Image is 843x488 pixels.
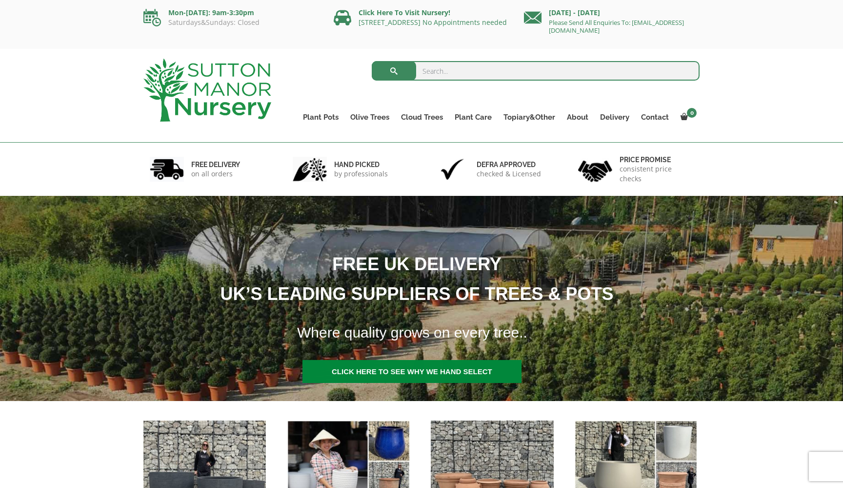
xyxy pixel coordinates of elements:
[635,110,675,124] a: Contact
[477,160,541,169] h6: Defra approved
[578,154,612,184] img: 4.jpg
[620,155,694,164] h6: Price promise
[549,18,684,35] a: Please Send All Enquiries To: [EMAIL_ADDRESS][DOMAIN_NAME]
[334,160,388,169] h6: hand picked
[143,7,319,19] p: Mon-[DATE]: 9am-3:30pm
[344,110,395,124] a: Olive Trees
[334,169,388,179] p: by professionals
[297,110,344,124] a: Plant Pots
[285,318,764,347] h1: Where quality grows on every tree..
[191,169,240,179] p: on all orders
[143,59,271,122] img: logo
[359,8,450,17] a: Click Here To Visit Nursery!
[359,18,507,27] a: [STREET_ADDRESS] No Appointments needed
[143,19,319,26] p: Saturdays&Sundays: Closed
[477,169,541,179] p: checked & Licensed
[594,110,635,124] a: Delivery
[449,110,498,124] a: Plant Care
[191,160,240,169] h6: FREE DELIVERY
[524,7,700,19] p: [DATE] - [DATE]
[372,61,700,81] input: Search...
[435,157,469,182] img: 3.jpg
[498,110,561,124] a: Topiary&Other
[687,108,697,118] span: 0
[58,249,763,309] h1: FREE UK DELIVERY UK’S LEADING SUPPLIERS OF TREES & POTS
[675,110,700,124] a: 0
[293,157,327,182] img: 2.jpg
[561,110,594,124] a: About
[620,164,694,184] p: consistent price checks
[150,157,184,182] img: 1.jpg
[395,110,449,124] a: Cloud Trees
